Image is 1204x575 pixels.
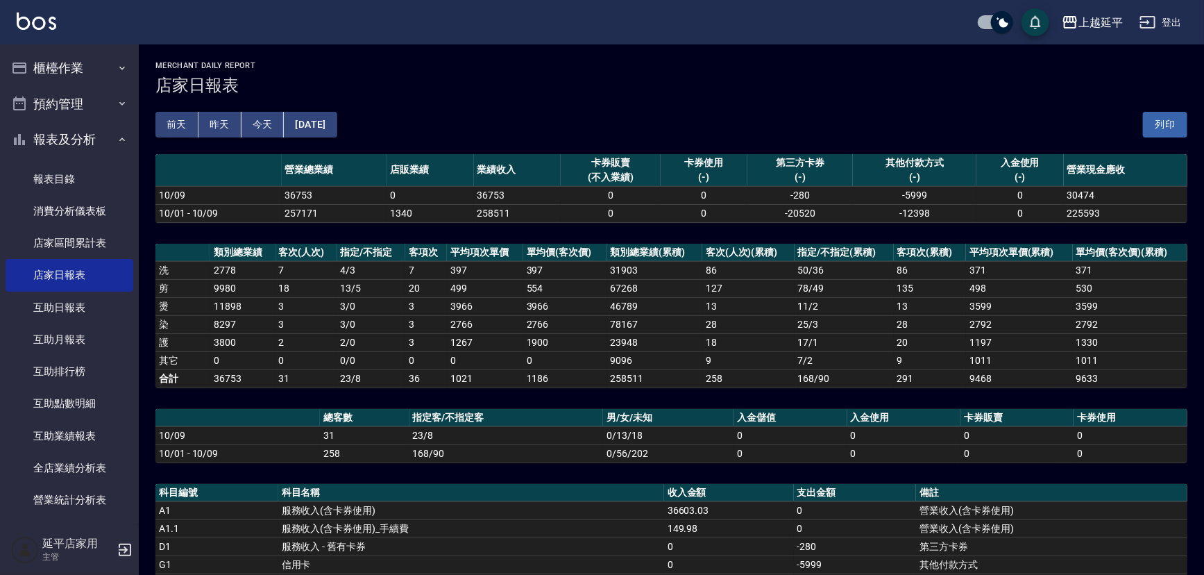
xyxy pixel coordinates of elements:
td: 剪 [155,279,210,297]
button: 上越延平 [1056,8,1128,37]
th: 支出金額 [794,484,917,502]
td: 3 [275,315,337,333]
td: 洗 [155,261,210,279]
td: 營業收入(含卡券使用) [916,501,1187,519]
td: 服務收入 - 舊有卡券 [278,537,664,556]
th: 指定/不指定 [337,244,405,262]
a: 營業統計分析表 [6,484,133,516]
td: 86 [702,261,795,279]
td: 10/01 - 10/09 [155,204,282,222]
div: 卡券販賣 [564,156,657,170]
td: 2766 [523,315,607,333]
th: 收入金額 [664,484,794,502]
th: 指定/不指定(累積) [795,244,894,262]
td: 0 [794,519,917,537]
td: 28 [702,315,795,333]
td: 23948 [607,333,702,351]
td: 3800 [210,333,275,351]
td: D1 [155,537,278,556]
th: 備註 [916,484,1187,502]
th: 卡券販賣 [960,409,1074,427]
td: 3 [405,333,448,351]
td: 2 / 0 [337,333,405,351]
td: 9468 [966,369,1073,387]
td: 86 [894,261,967,279]
div: (-) [664,170,744,185]
td: 0 [447,351,523,369]
td: 18 [275,279,337,297]
td: 36753 [210,369,275,387]
td: 67268 [607,279,702,297]
td: 9 [702,351,795,369]
th: 科目編號 [155,484,278,502]
td: -5999 [794,556,917,574]
td: -20520 [747,204,853,222]
p: 主管 [42,551,113,563]
td: 3966 [447,297,523,315]
a: 消費分析儀表板 [6,195,133,227]
td: 1330 [1073,333,1187,351]
td: 127 [702,279,795,297]
td: 9 [894,351,967,369]
td: 0 [734,444,847,462]
button: 昨天 [198,112,241,137]
td: -280 [747,186,853,204]
td: 3 / 0 [337,315,405,333]
th: 客項次 [405,244,448,262]
td: 8297 [210,315,275,333]
td: 225593 [1064,204,1187,222]
td: 36753 [282,186,387,204]
th: 營業總業績 [282,154,387,187]
button: [DATE] [284,112,337,137]
td: 23/8 [337,369,405,387]
td: 1011 [1073,351,1187,369]
td: 13 / 5 [337,279,405,297]
td: 168/90 [795,369,894,387]
td: 257171 [282,204,387,222]
td: 服務收入(含卡券使用)_手續費 [278,519,664,537]
table: a dense table [155,244,1187,388]
th: 入金儲值 [734,409,847,427]
td: 3 / 0 [337,297,405,315]
td: 258511 [474,204,561,222]
td: 0 [976,186,1063,204]
th: 入金使用 [847,409,960,427]
td: 7 / 2 [795,351,894,369]
td: 397 [447,261,523,279]
button: 今天 [241,112,285,137]
a: 互助業績報表 [6,420,133,452]
td: 9980 [210,279,275,297]
td: 371 [1073,261,1187,279]
td: 0 [1074,426,1187,444]
td: 1267 [447,333,523,351]
td: 135 [894,279,967,297]
td: 149.98 [664,519,794,537]
td: 營業收入(含卡券使用) [916,519,1187,537]
td: 9096 [607,351,702,369]
div: (-) [856,170,973,185]
td: 11898 [210,297,275,315]
td: 10/09 [155,186,282,204]
h3: 店家日報表 [155,76,1187,95]
td: 1197 [966,333,1073,351]
td: 0 [794,501,917,519]
td: 23/8 [409,426,604,444]
a: 全店業績分析表 [6,452,133,484]
button: 預約管理 [6,86,133,122]
td: 2766 [447,315,523,333]
td: 7 [275,261,337,279]
th: 單均價(客次價) [523,244,607,262]
td: 31 [275,369,337,387]
th: 總客數 [320,409,409,427]
td: 0 [523,351,607,369]
th: 平均項次單價(累積) [966,244,1073,262]
td: 28 [894,315,967,333]
th: 平均項次單價 [447,244,523,262]
td: 78167 [607,315,702,333]
td: 0 [976,204,1063,222]
button: 列印 [1143,112,1187,137]
td: 291 [894,369,967,387]
td: 3 [405,315,448,333]
a: 互助日報表 [6,292,133,324]
td: 3599 [1073,297,1187,315]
